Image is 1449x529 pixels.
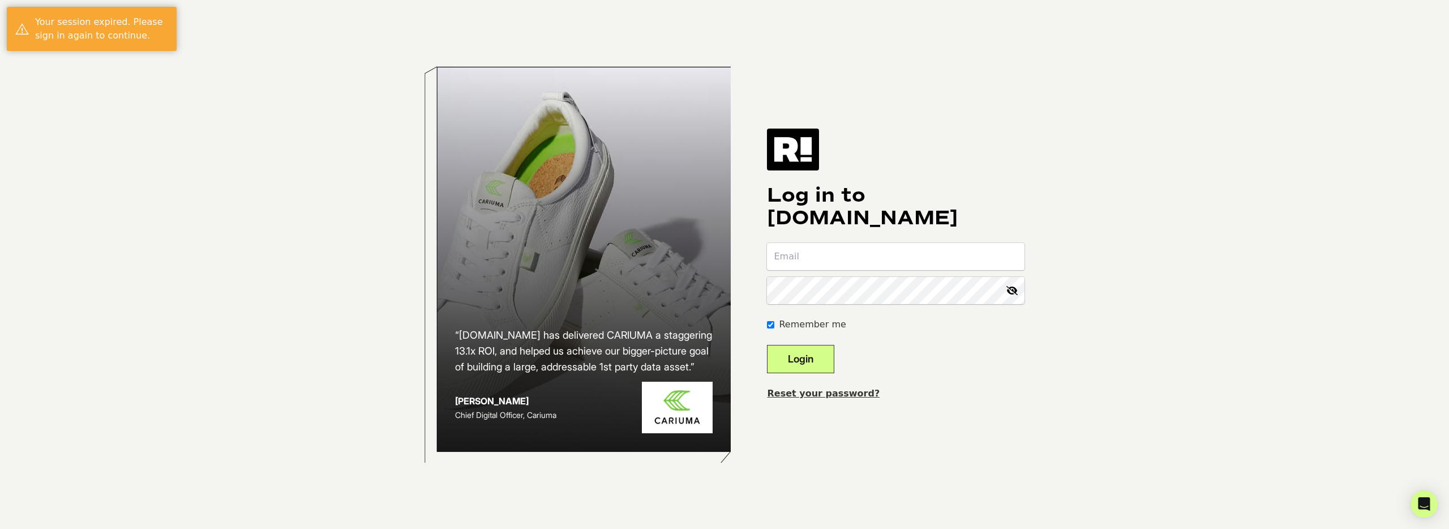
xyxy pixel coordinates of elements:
img: Retention.com [767,129,819,170]
div: Your session expired. Please sign in again to continue. [35,15,168,42]
span: Chief Digital Officer, Cariuma [455,410,556,420]
input: Email [767,243,1024,270]
h2: “[DOMAIN_NAME] has delivered CARIUMA a staggering 13.1x ROI, and helped us achieve our bigger-pic... [455,327,713,375]
h1: Log in to [DOMAIN_NAME] [767,184,1024,229]
a: Reset your password? [767,388,880,399]
strong: [PERSON_NAME] [455,395,529,407]
img: Cariuma [642,382,713,433]
button: Login [767,345,834,373]
div: Open Intercom Messenger [1411,490,1438,518]
label: Remember me [779,318,846,331]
